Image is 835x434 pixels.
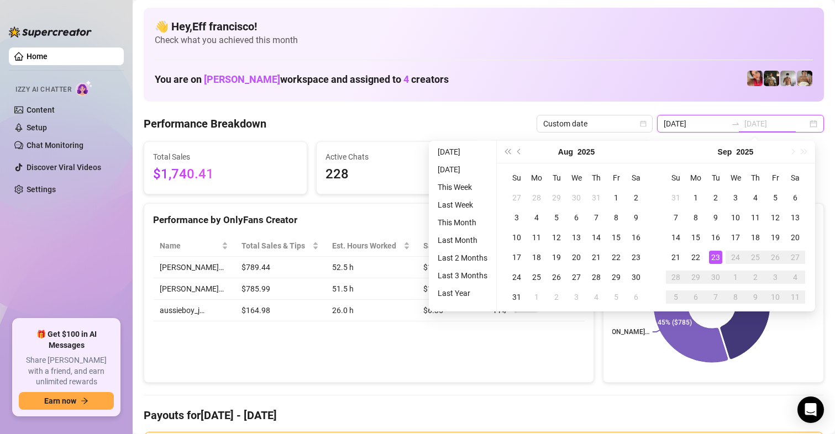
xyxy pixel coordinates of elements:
[510,251,523,264] div: 17
[577,141,595,163] button: Choose a year
[765,247,785,267] td: 2025-09-26
[507,247,527,267] td: 2025-08-17
[709,271,722,284] div: 30
[745,287,765,307] td: 2025-10-09
[789,290,802,304] div: 11
[417,300,486,321] td: $6.35
[566,208,586,227] td: 2025-08-06
[729,191,742,204] div: 3
[764,71,779,86] img: Tony
[606,188,626,208] td: 2025-08-01
[785,247,805,267] td: 2025-09-27
[745,168,765,188] th: Th
[433,163,492,176] li: [DATE]
[325,164,470,185] span: 228
[527,188,547,208] td: 2025-07-28
[745,227,765,247] td: 2025-09-18
[155,73,449,86] h1: You are on workspace and assigned to creators
[510,231,523,244] div: 10
[433,269,492,282] li: Last 3 Months
[689,271,702,284] div: 29
[769,191,782,204] div: 5
[153,257,235,278] td: [PERSON_NAME]…
[749,211,762,224] div: 11
[507,227,527,247] td: 2025-08-10
[403,73,409,85] span: 4
[606,227,626,247] td: 2025-08-15
[606,287,626,307] td: 2025-09-05
[709,251,722,264] div: 23
[669,211,682,224] div: 7
[640,120,647,127] span: calendar
[325,151,470,163] span: Active Chats
[547,287,566,307] td: 2025-09-02
[433,198,492,211] li: Last Week
[785,267,805,287] td: 2025-10-04
[610,251,623,264] div: 22
[417,235,486,257] th: Sales / Hour
[669,251,682,264] div: 21
[765,168,785,188] th: Fr
[144,407,824,423] h4: Payouts for [DATE] - [DATE]
[626,227,646,247] td: 2025-08-16
[789,231,802,244] div: 20
[204,73,280,85] span: [PERSON_NAME]
[709,290,722,304] div: 7
[566,188,586,208] td: 2025-07-30
[586,188,606,208] td: 2025-07-31
[629,290,643,304] div: 6
[789,271,802,284] div: 4
[666,227,686,247] td: 2025-09-14
[507,188,527,208] td: 2025-07-27
[785,227,805,247] td: 2025-09-20
[433,145,492,158] li: [DATE]
[726,188,745,208] td: 2025-09-03
[686,287,706,307] td: 2025-10-06
[765,227,785,247] td: 2025-09-19
[507,267,527,287] td: 2025-08-24
[547,227,566,247] td: 2025-08-12
[530,191,543,204] div: 28
[626,208,646,227] td: 2025-08-09
[566,267,586,287] td: 2025-08-27
[547,267,566,287] td: 2025-08-26
[686,188,706,208] td: 2025-09-01
[709,231,722,244] div: 16
[606,168,626,188] th: Fr
[629,211,643,224] div: 9
[729,211,742,224] div: 10
[769,231,782,244] div: 19
[570,271,583,284] div: 27
[235,257,325,278] td: $789.44
[629,251,643,264] div: 23
[153,235,235,257] th: Name
[789,211,802,224] div: 13
[669,290,682,304] div: 5
[27,185,56,194] a: Settings
[785,188,805,208] td: 2025-09-06
[155,19,813,34] h4: 👋 Hey, Eff francisco !
[706,168,726,188] th: Tu
[765,188,785,208] td: 2025-09-05
[666,168,686,188] th: Su
[235,278,325,300] td: $785.99
[718,141,732,163] button: Choose a month
[709,191,722,204] div: 2
[510,271,523,284] div: 24
[27,105,55,114] a: Content
[510,211,523,224] div: 3
[417,257,486,278] td: $15.04
[664,118,727,130] input: Start date
[629,231,643,244] div: 16
[726,267,745,287] td: 2025-10-01
[745,267,765,287] td: 2025-10-02
[19,329,114,351] span: 🎁 Get $100 in AI Messages
[726,247,745,267] td: 2025-09-24
[547,247,566,267] td: 2025-08-19
[689,231,702,244] div: 15
[27,52,48,61] a: Home
[590,211,603,224] div: 7
[570,251,583,264] div: 20
[566,247,586,267] td: 2025-08-20
[785,287,805,307] td: 2025-10-11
